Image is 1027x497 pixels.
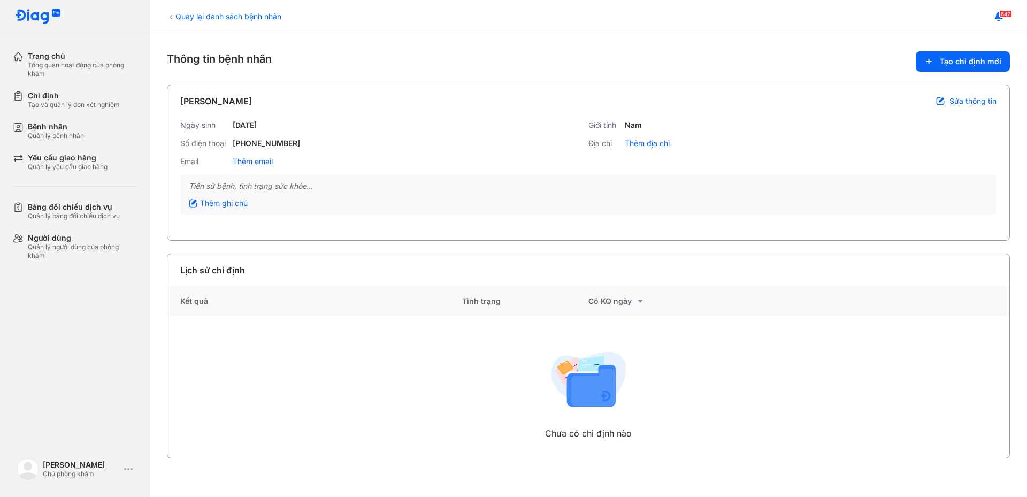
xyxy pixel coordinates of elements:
[43,470,120,478] div: Chủ phòng khám
[180,264,245,277] div: Lịch sử chỉ định
[189,181,988,191] div: Tiền sử bệnh, tình trạng sức khỏe...
[949,96,997,106] span: Sửa thông tin
[462,286,588,316] div: Tình trạng
[999,10,1012,18] span: 847
[28,233,137,243] div: Người dùng
[916,51,1010,72] button: Tạo chỉ định mới
[588,295,715,308] div: Có KQ ngày
[180,157,228,166] div: Email
[180,95,252,108] div: [PERSON_NAME]
[545,427,632,440] div: Chưa có chỉ định nào
[233,139,300,148] div: [PHONE_NUMBER]
[28,202,120,212] div: Bảng đối chiếu dịch vụ
[28,61,137,78] div: Tổng quan hoạt động của phòng khám
[28,163,108,171] div: Quản lý yêu cầu giao hàng
[180,139,228,148] div: Số điện thoại
[167,51,1010,72] div: Thông tin bệnh nhân
[43,460,120,470] div: [PERSON_NAME]
[588,139,620,148] div: Địa chỉ
[17,458,39,480] img: logo
[28,243,137,260] div: Quản lý người dùng của phòng khám
[625,120,642,130] div: Nam
[28,153,108,163] div: Yêu cầu giao hàng
[28,132,84,140] div: Quản lý bệnh nhân
[28,122,84,132] div: Bệnh nhân
[167,11,281,22] div: Quay lại danh sách bệnh nhân
[189,198,248,208] div: Thêm ghi chú
[28,51,137,61] div: Trang chủ
[233,157,273,166] div: Thêm email
[28,212,120,220] div: Quản lý bảng đối chiếu dịch vụ
[233,120,257,130] div: [DATE]
[588,120,620,130] div: Giới tính
[28,91,120,101] div: Chỉ định
[180,120,228,130] div: Ngày sinh
[28,101,120,109] div: Tạo và quản lý đơn xét nghiệm
[940,57,1001,66] span: Tạo chỉ định mới
[167,286,462,316] div: Kết quả
[15,9,61,25] img: logo
[625,139,670,148] div: Thêm địa chỉ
